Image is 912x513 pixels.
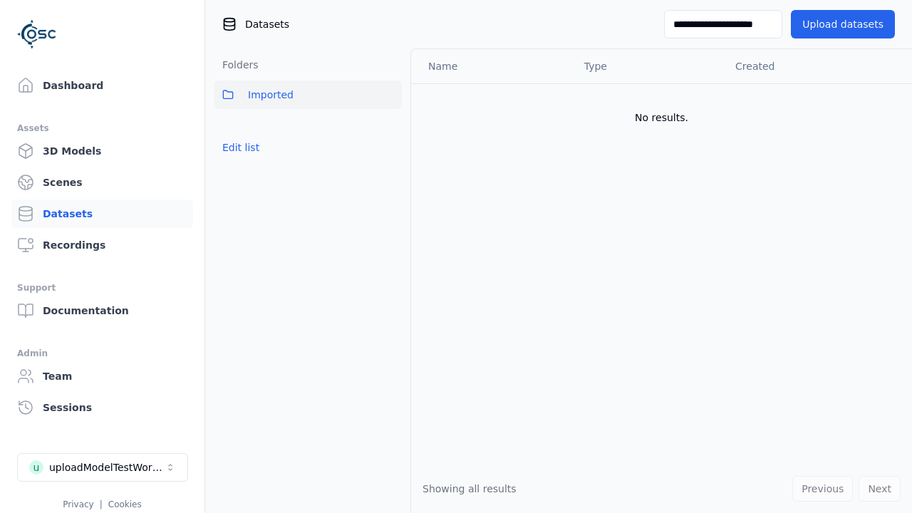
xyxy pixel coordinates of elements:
div: Assets [17,120,187,137]
a: Privacy [63,499,93,509]
img: Logo [17,14,57,54]
a: Cookies [108,499,142,509]
button: Imported [214,81,402,109]
h3: Folders [214,58,259,72]
span: Imported [248,86,294,103]
span: Datasets [245,17,289,31]
a: Recordings [11,231,193,259]
a: Dashboard [11,71,193,100]
a: Sessions [11,393,193,422]
th: Type [573,49,724,83]
td: No results. [411,83,912,152]
div: uploadModelTestWorkspace [49,460,165,475]
button: Select a workspace [17,453,188,482]
a: 3D Models [11,137,193,165]
th: Created [724,49,889,83]
div: Admin [17,345,187,362]
button: Upload datasets [791,10,895,38]
a: Documentation [11,296,193,325]
a: Datasets [11,199,193,228]
span: Showing all results [423,483,517,494]
div: u [29,460,43,475]
span: | [100,499,103,509]
div: Support [17,279,187,296]
a: Team [11,362,193,390]
button: Edit list [214,135,268,160]
th: Name [411,49,573,83]
a: Scenes [11,168,193,197]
